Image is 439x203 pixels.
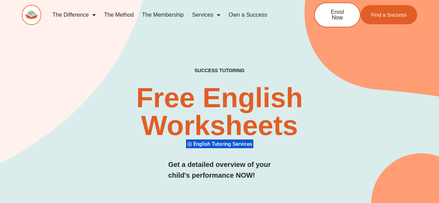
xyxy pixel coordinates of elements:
span: Enrol Now [325,9,349,20]
span: Find a Success [371,12,407,17]
div: English Tutoring Services [186,139,253,149]
h4: SUCCESS TUTORING​ [161,68,278,74]
h2: Free English Worksheets​ [89,84,350,139]
span: English Tutoring Services [193,141,254,147]
a: Own a Success [225,7,271,23]
a: The Method [100,7,138,23]
a: Enrol Now [314,2,361,27]
nav: Menu [48,7,291,23]
a: Find a Success [361,5,417,24]
h3: Get a detailed overview of your child's performance NOW! [168,159,271,181]
a: The Membership [138,7,188,23]
a: The Difference [48,7,100,23]
a: Services [188,7,224,23]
